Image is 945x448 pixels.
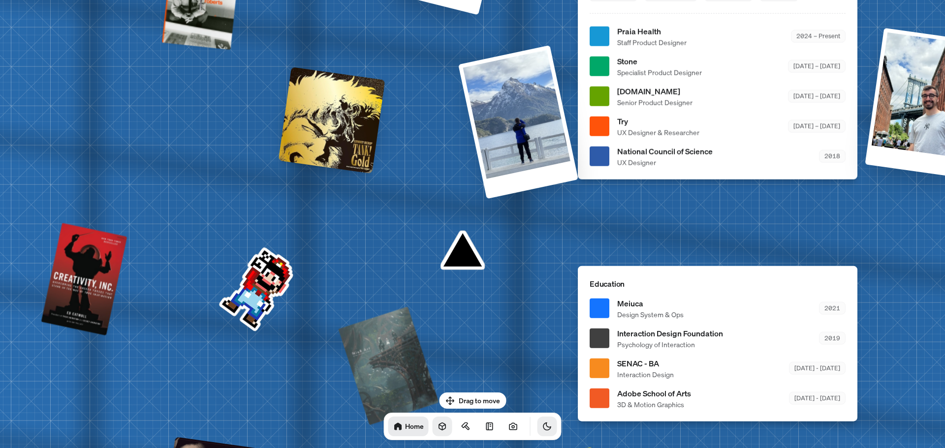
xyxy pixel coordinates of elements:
[789,392,846,404] div: [DATE] - [DATE]
[388,417,429,436] a: Home
[819,332,846,344] div: 2019
[791,30,846,42] div: 2024 – Present
[788,60,846,72] div: [DATE] – [DATE]
[617,399,691,409] span: 3D & Motion Graphics
[617,127,699,137] span: UX Designer & Researcher
[617,85,693,97] span: [DOMAIN_NAME]
[617,339,723,349] span: Psychology of Interaction
[617,55,702,67] span: Stone
[617,357,674,369] span: SENAC - BA
[617,327,723,339] span: Interaction Design Foundation
[617,25,687,37] span: Praia Health
[617,387,691,399] span: Adobe School of Arts
[617,67,702,77] span: Specialist Product Designer
[617,115,699,127] span: Try
[788,120,846,132] div: [DATE] – [DATE]
[788,90,846,102] div: [DATE] – [DATE]
[590,277,846,289] p: Education
[617,369,674,379] span: Interaction Design
[819,302,846,314] div: 2021
[617,97,693,107] span: Senior Product Designer
[617,309,684,319] span: Design System & Ops
[617,157,713,167] span: UX Designer
[819,150,846,162] div: 2018
[617,297,684,309] span: Meiuca
[617,37,687,47] span: Staff Product Designer
[537,417,557,436] button: Toggle Theme
[405,421,424,431] h1: Home
[617,145,713,157] span: National Council of Science
[789,362,846,374] div: [DATE] - [DATE]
